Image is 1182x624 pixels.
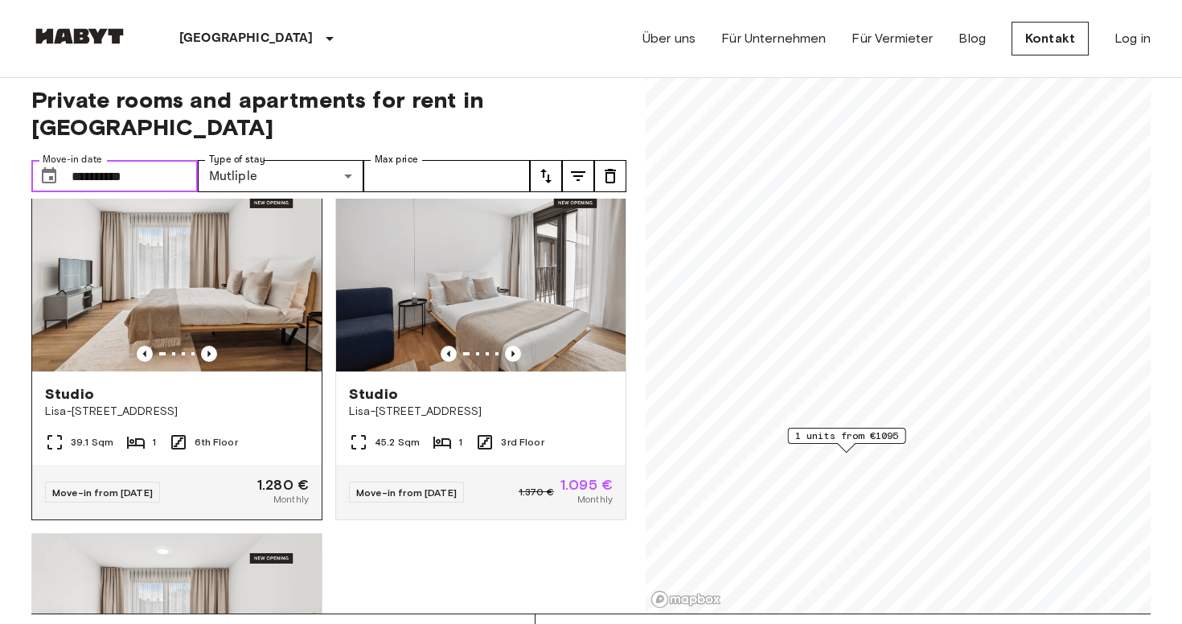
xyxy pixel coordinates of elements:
a: Log in [1114,29,1151,48]
span: 1.280 € [257,478,309,492]
span: 1.370 € [519,485,554,499]
span: Lisa-[STREET_ADDRESS] [45,404,309,420]
span: 1 [458,435,462,450]
a: Mapbox logo [651,590,721,609]
span: 1.095 € [560,478,613,492]
span: Monthly [577,492,613,507]
a: Über uns [642,29,696,48]
button: Previous image [201,346,217,362]
img: Marketing picture of unit DE-01-489-303-001 [336,179,626,372]
label: Type of stay [209,153,265,166]
canvas: Map [646,67,1151,614]
img: Marketing picture of unit DE-01-491-605-001 [32,179,322,372]
button: tune [594,160,626,192]
span: Private rooms and apartments for rent in [GEOGRAPHIC_DATA] [31,86,626,141]
div: Mutliple [198,160,364,192]
span: Monthly [273,492,309,507]
span: 45.2 Sqm [375,435,420,450]
label: Move-in date [43,153,102,166]
button: tune [562,160,594,192]
span: Studio [349,384,398,404]
button: Choose date, selected date is 21 Oct 2025 [33,160,65,192]
a: Blog [958,29,986,48]
span: 1 [152,435,156,450]
span: 6th Floor [195,435,237,450]
label: Max price [375,153,418,166]
p: [GEOGRAPHIC_DATA] [179,29,314,48]
a: Für Vermieter [852,29,933,48]
a: Marketing picture of unit DE-01-491-605-001Previous imagePrevious imageStudioLisa-[STREET_ADDRESS... [31,178,322,520]
button: Previous image [505,346,521,362]
button: tune [530,160,562,192]
img: Habyt [31,28,128,44]
span: 1 units from €1095 [795,429,899,443]
a: Kontakt [1012,22,1089,55]
div: Map marker [788,428,906,453]
a: Für Unternehmen [721,29,826,48]
span: 3rd Floor [501,435,544,450]
span: Move-in from [DATE] [52,486,153,499]
span: 39.1 Sqm [71,435,113,450]
span: Lisa-[STREET_ADDRESS] [349,404,613,420]
a: Marketing picture of unit DE-01-489-303-001Previous imagePrevious imageStudioLisa-[STREET_ADDRESS... [335,178,626,520]
button: Previous image [137,346,153,362]
button: Previous image [441,346,457,362]
span: Studio [45,384,94,404]
span: Move-in from [DATE] [356,486,457,499]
